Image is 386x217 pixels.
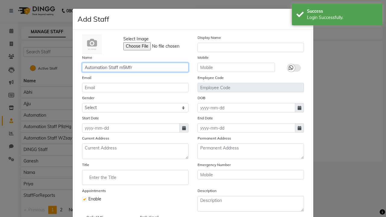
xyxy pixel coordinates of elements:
[82,115,99,121] label: Start Date
[123,36,149,42] span: Select Image
[82,83,188,92] input: Email
[198,170,304,179] input: Mobile
[82,136,109,141] label: Current Address
[82,188,106,193] label: Appointments
[198,188,217,193] label: Description
[198,115,213,121] label: End Date
[198,83,304,92] input: Employee Code
[78,14,109,24] h4: Add Staff
[198,95,205,101] label: DOB
[82,34,102,54] img: Cinque Terre
[82,95,94,101] label: Gender
[82,123,180,133] input: yyyy-mm-dd
[198,75,224,80] label: Employee Code
[82,55,92,60] label: Name
[82,162,89,168] label: Title
[198,35,221,40] label: Display Name
[198,103,295,112] input: yyyy-mm-dd
[198,162,231,168] label: Emergency Number
[198,63,275,72] input: Mobile
[198,123,295,133] input: yyyy-mm-dd
[82,63,188,72] input: Name
[307,14,378,21] div: Login Successfully.
[82,75,91,80] label: Email
[198,136,231,141] label: Permanent Address
[123,42,205,50] input: Select Image
[307,8,378,14] div: Success
[198,55,209,60] label: Mobile
[88,196,101,202] span: Enable
[85,171,186,184] input: Enter the Title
